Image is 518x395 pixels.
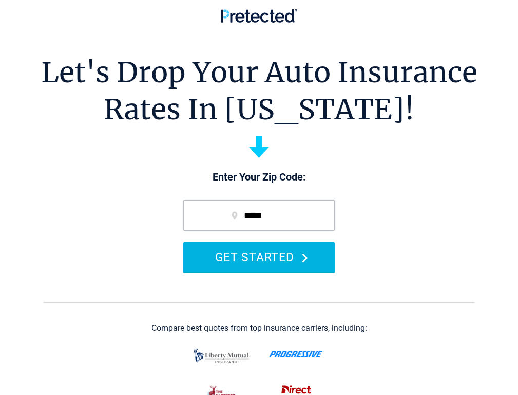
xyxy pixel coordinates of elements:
[173,170,345,185] p: Enter Your Zip Code:
[183,242,335,272] button: GET STARTED
[151,324,367,333] div: Compare best quotes from top insurance carriers, including:
[191,344,253,368] img: liberty
[41,54,477,128] h1: Let's Drop Your Auto Insurance Rates In [US_STATE]!
[183,200,335,231] input: zip code
[269,351,324,358] img: progressive
[221,9,297,23] img: Pretected Logo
